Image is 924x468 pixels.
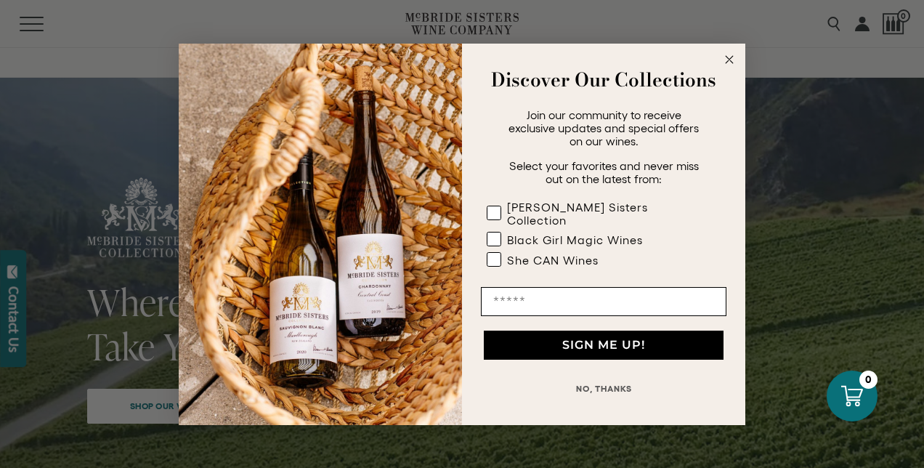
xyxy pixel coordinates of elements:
[484,331,724,360] button: SIGN ME UP!
[507,254,599,267] div: She CAN Wines
[179,44,462,425] img: 42653730-7e35-4af7-a99d-12bf478283cf.jpeg
[507,233,643,246] div: Black Girl Magic Wines
[509,159,699,185] span: Select your favorites and never miss out on the latest from:
[507,201,697,227] div: [PERSON_NAME] Sisters Collection
[508,108,699,148] span: Join our community to receive exclusive updates and special offers on our wines.
[481,374,726,403] button: NO, THANKS
[721,51,738,68] button: Close dialog
[859,371,878,389] div: 0
[481,287,726,316] input: Email
[491,65,716,94] strong: Discover Our Collections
